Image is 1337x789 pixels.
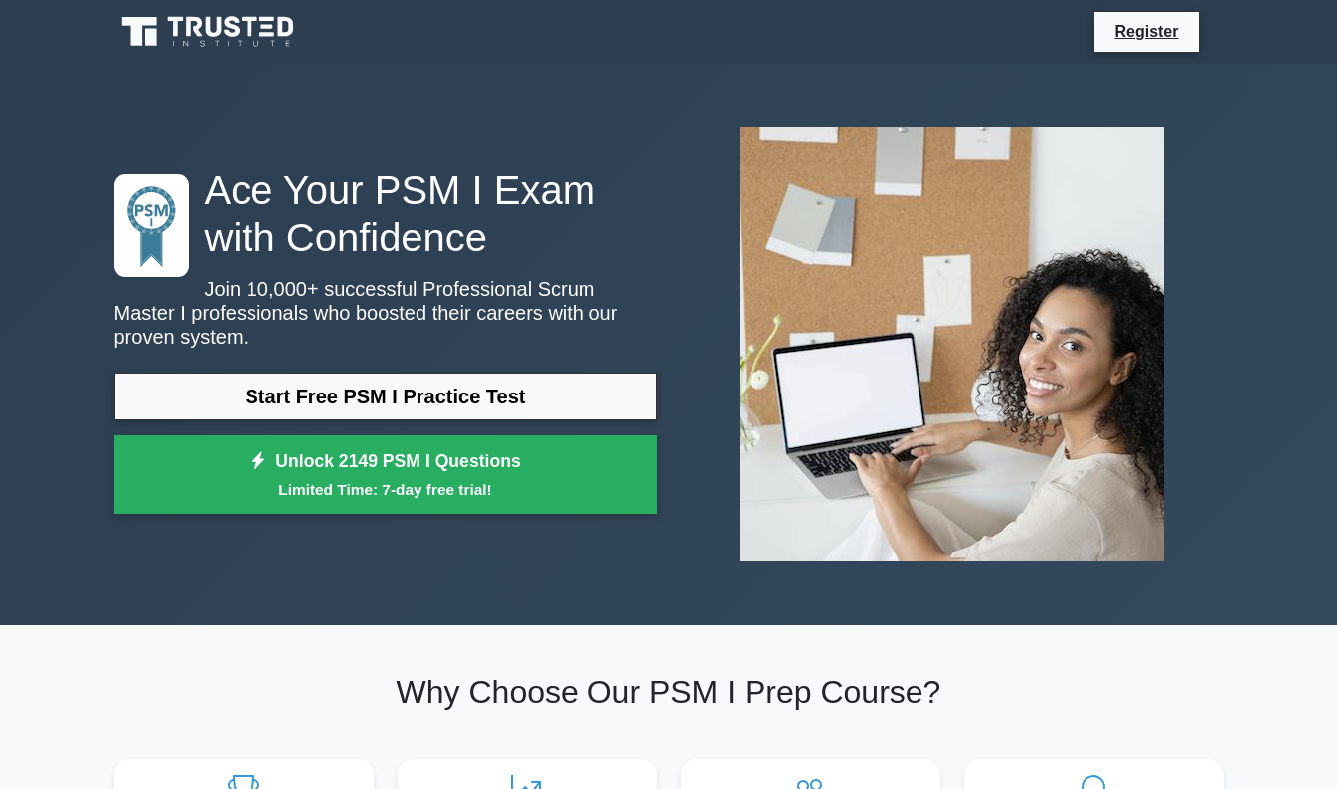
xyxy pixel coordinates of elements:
[114,435,657,515] a: Unlock 2149 PSM I QuestionsLimited Time: 7-day free trial!
[114,166,657,261] h1: Ace Your PSM I Exam with Confidence
[114,673,1224,710] h2: Why Choose Our PSM I Prep Course?
[114,373,657,420] a: Start Free PSM I Practice Test
[139,478,632,501] small: Limited Time: 7-day free trial!
[1102,19,1190,44] a: Register
[114,277,657,349] p: Join 10,000+ successful Professional Scrum Master I professionals who boosted their careers with ...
